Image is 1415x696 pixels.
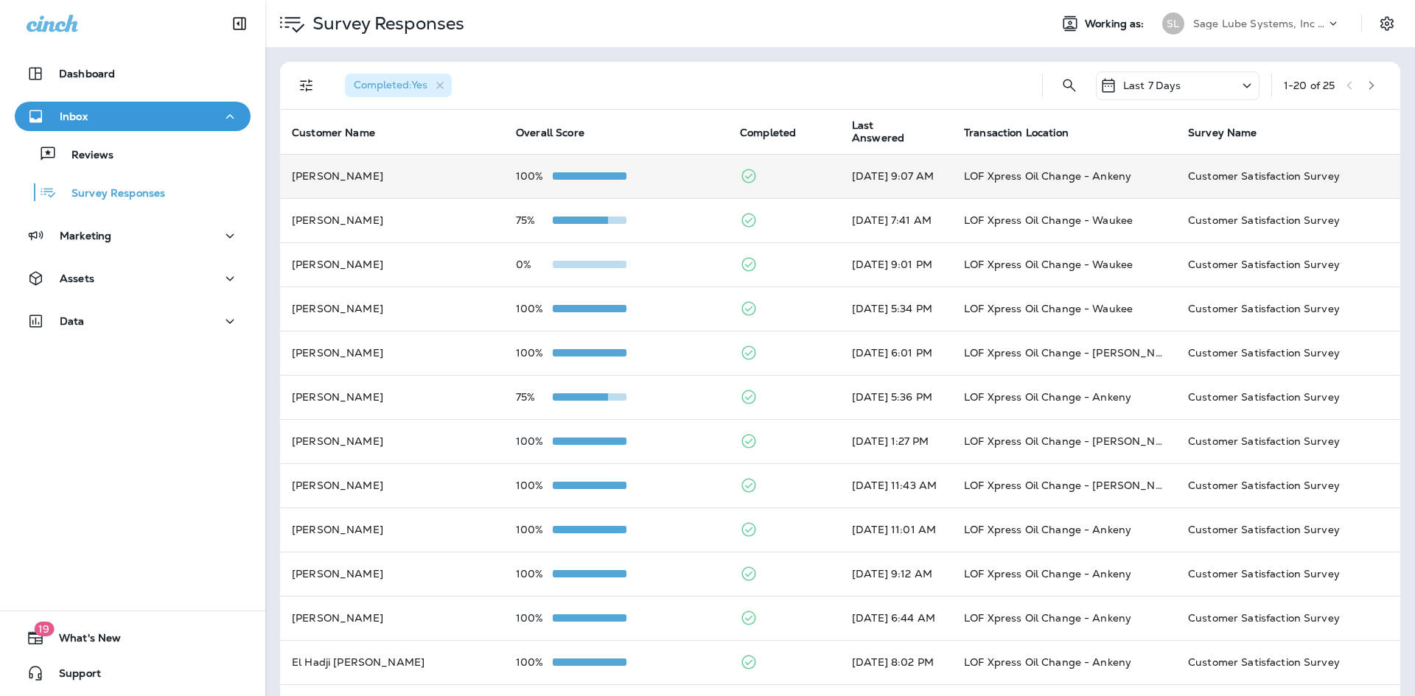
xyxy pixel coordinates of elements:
td: Customer Satisfaction Survey [1176,419,1400,463]
p: 0% [516,259,553,270]
td: [DATE] 5:34 PM [840,287,952,331]
td: LOF Xpress Oil Change - Ankeny [952,154,1176,198]
td: LOF Xpress Oil Change - Ankeny [952,552,1176,596]
td: [DATE] 9:01 PM [840,242,952,287]
td: [DATE] 6:01 PM [840,331,952,375]
p: 100% [516,524,553,535]
span: Completed : Yes [354,78,427,91]
p: Last 7 Days [1123,80,1181,91]
p: 100% [516,347,553,359]
td: [PERSON_NAME] [280,596,504,640]
td: LOF Xpress Oil Change - Ankeny [952,507,1176,552]
button: Marketing [15,221,251,250]
td: [PERSON_NAME] [280,198,504,242]
p: Dashboard [59,68,115,80]
td: Customer Satisfaction Survey [1176,463,1400,507]
p: Survey Responses [307,13,464,35]
span: Overall Score [516,126,604,139]
p: Reviews [57,149,113,163]
td: LOF Xpress Oil Change - Waukee [952,198,1176,242]
p: Assets [60,273,94,284]
td: El Hadji [PERSON_NAME] [280,640,504,684]
td: [PERSON_NAME] [280,507,504,552]
p: 75% [516,214,553,226]
span: Support [44,667,101,685]
td: Customer Satisfaction Survey [1176,242,1400,287]
td: LOF Xpress Oil Change - Waukee [952,242,1176,287]
span: Completed [740,126,815,139]
td: Customer Satisfaction Survey [1176,552,1400,596]
div: SL [1162,13,1184,35]
span: What's New [44,632,121,650]
span: Last Answered [852,119,927,144]
td: [DATE] 9:12 AM [840,552,952,596]
div: 1 - 20 of 25 [1284,80,1335,91]
span: Survey Name [1188,126,1276,139]
td: Customer Satisfaction Survey [1176,375,1400,419]
p: Data [60,315,85,327]
span: Transaction Location [964,127,1069,139]
td: [DATE] 11:01 AM [840,507,952,552]
td: Customer Satisfaction Survey [1176,640,1400,684]
button: Filters [292,71,321,100]
span: Completed [740,127,796,139]
button: Dashboard [15,59,251,88]
button: Search Survey Responses [1055,71,1084,100]
p: 100% [516,568,553,580]
td: LOF Xpress Oil Change - [PERSON_NAME] [952,463,1176,507]
span: Overall Score [516,127,584,139]
p: Sage Lube Systems, Inc dba LOF Xpress Oil Change [1193,18,1326,29]
td: [DATE] 8:02 PM [840,640,952,684]
button: Collapse Sidebar [219,9,260,38]
p: 100% [516,435,553,447]
td: LOF Xpress Oil Change - [PERSON_NAME] [952,419,1176,463]
td: LOF Xpress Oil Change - Waukee [952,287,1176,331]
td: [PERSON_NAME] [280,375,504,419]
td: Customer Satisfaction Survey [1176,596,1400,640]
td: [PERSON_NAME] [280,552,504,596]
td: Customer Satisfaction Survey [1176,198,1400,242]
button: Settings [1374,10,1400,37]
button: 19What's New [15,623,251,653]
td: [DATE] 11:43 AM [840,463,952,507]
button: Inbox [15,102,251,131]
td: [DATE] 7:41 AM [840,198,952,242]
span: Working as: [1085,18,1147,30]
p: 100% [516,170,553,182]
button: Assets [15,264,251,293]
button: Reviews [15,138,251,169]
span: Last Answered [852,119,946,144]
td: Customer Satisfaction Survey [1176,507,1400,552]
td: LOF Xpress Oil Change - Ankeny [952,596,1176,640]
p: Marketing [60,230,111,242]
span: Transaction Location [964,126,1088,139]
td: Customer Satisfaction Survey [1176,287,1400,331]
p: 100% [516,303,553,314]
td: [DATE] 5:36 PM [840,375,952,419]
button: Survey Responses [15,177,251,208]
td: [PERSON_NAME] [280,463,504,507]
button: Data [15,306,251,336]
td: [PERSON_NAME] [280,242,504,287]
div: Completed:Yes [345,74,452,97]
p: 100% [516,612,553,624]
span: Customer Name [292,127,375,139]
span: 19 [34,622,54,636]
td: [DATE] 1:27 PM [840,419,952,463]
p: 75% [516,391,553,403]
p: Inbox [60,110,88,122]
span: Customer Name [292,126,394,139]
td: LOF Xpress Oil Change - Ankeny [952,375,1176,419]
p: Survey Responses [57,187,165,201]
td: LOF Xpress Oil Change - Ankeny [952,640,1176,684]
td: [DATE] 9:07 AM [840,154,952,198]
td: [DATE] 6:44 AM [840,596,952,640]
td: [PERSON_NAME] [280,331,504,375]
td: Customer Satisfaction Survey [1176,331,1400,375]
td: [PERSON_NAME] [280,154,504,198]
td: [PERSON_NAME] [280,287,504,331]
button: Support [15,658,251,688]
p: 100% [516,656,553,668]
p: 100% [516,479,553,491]
td: LOF Xpress Oil Change - [PERSON_NAME] [952,331,1176,375]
